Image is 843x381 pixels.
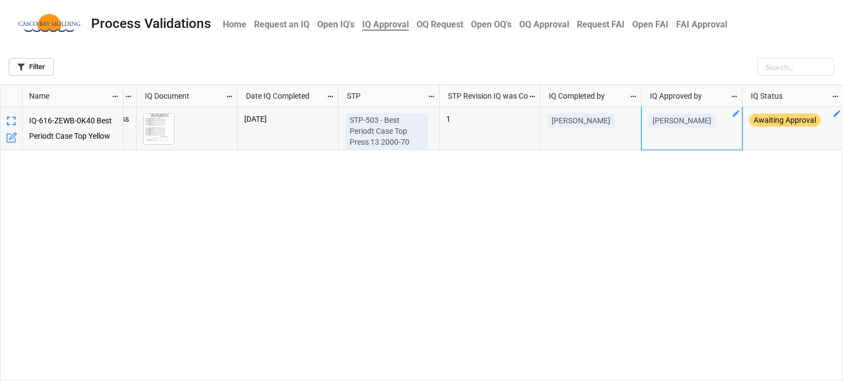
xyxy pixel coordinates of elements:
img: HhuY8lSqiW96rcN0IQoWkMQ_Rc75yIz0BvoIGC5myhI [144,114,174,144]
div: IQ-616.pdf [143,113,178,145]
b: IQ Approval [362,19,409,31]
div: Name [23,90,111,102]
a: IQ Approval [358,14,413,35]
b: Open OQ's [471,19,512,30]
div: Process Validations [91,17,211,31]
b: Open FAI [632,19,668,30]
b: OQ Approval [519,19,569,30]
p: [PERSON_NAME] [653,115,711,126]
b: Home [223,19,246,30]
p: 1 [446,113,533,124]
b: OQ Request [417,19,463,30]
b: Request an IQ [254,19,310,30]
div: IQ Approved by [643,90,730,102]
b: FAI Approval [676,19,727,30]
a: Request FAI [573,14,628,35]
a: OQ Approval [515,14,573,35]
div: IQ Status [744,90,831,102]
a: OQ Request [413,14,467,35]
a: Request an IQ [250,14,313,35]
p: [DATE] [244,113,331,124]
div: Awaiting Approval [749,113,820,127]
a: Open FAI [628,14,672,35]
p: STP-503 - Best Periodt Case Top Press 13 2000-70 Yellow 4375 [350,115,424,158]
a: Filter [9,58,54,76]
b: Open IQ's [317,19,355,30]
div: grid [1,85,123,107]
div: STP Revision IQ was Completed Against [441,90,528,102]
a: FAI Approval [672,14,731,35]
div: IQ Completed by [542,90,629,102]
p: [PERSON_NAME] [552,115,610,126]
a: Open IQ's [313,14,358,35]
b: Request FAI [577,19,625,30]
p: IQ-616-ZEWB-0K40 Best Periodt Case Top Yellow 70A [29,113,117,143]
div: STP [340,90,427,102]
a: Open OQ's [467,14,515,35]
a: Home [219,14,250,35]
input: Search... [757,58,834,76]
div: IQ Document [138,90,225,102]
div: Date IQ Completed [239,90,326,102]
img: user-attachments%2Flegacy%2Fextension-attachments%2Fvq1KFb5tkP%2FCasco%20Bay%20Logo%20Image.png [16,13,82,35]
